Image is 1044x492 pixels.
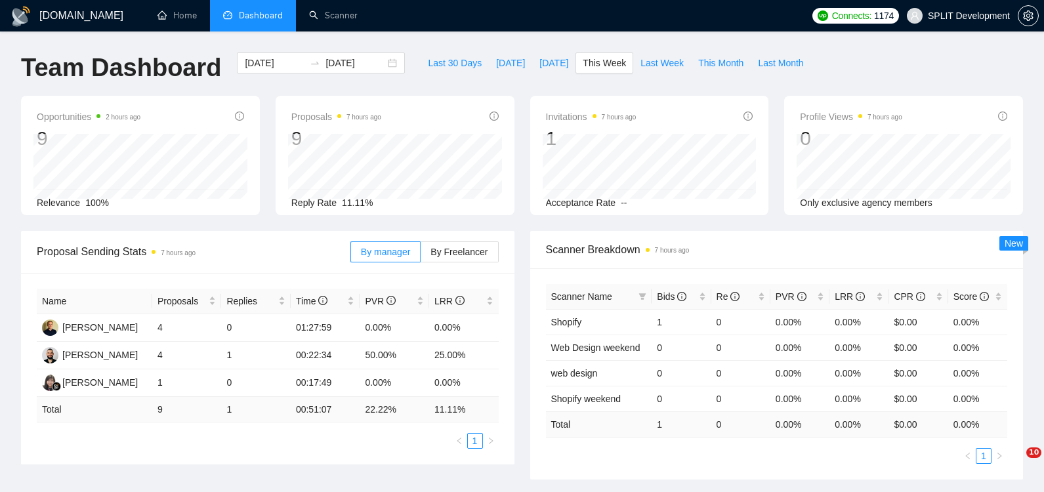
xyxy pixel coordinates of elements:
td: 1 [652,411,711,437]
span: info-circle [455,296,465,305]
img: gigradar-bm.png [52,382,61,391]
span: -- [621,197,627,208]
time: 7 hours ago [655,247,690,254]
li: 1 [467,433,483,449]
span: info-circle [318,296,327,305]
td: 4 [152,314,222,342]
span: setting [1018,10,1038,21]
td: 0.00% [770,309,829,335]
span: Last 30 Days [428,56,482,70]
a: Shopify weekend [551,394,621,404]
td: 0 [711,386,770,411]
td: 0.00% [948,309,1007,335]
span: CPR [894,291,925,302]
td: 0 [711,411,770,437]
button: Last Month [751,52,810,73]
span: Score [953,291,989,302]
span: Time [296,296,327,306]
td: 0.00% [360,369,429,397]
span: Re [717,291,740,302]
td: 22.22 % [360,397,429,422]
img: VN [42,375,58,391]
td: 0.00% [948,335,1007,360]
div: [PERSON_NAME] [62,320,138,335]
span: left [455,437,463,445]
button: left [451,433,467,449]
span: Profile Views [800,109,902,125]
span: Scanner Breakdown [546,241,1008,258]
span: info-circle [797,292,806,301]
td: 0 [652,386,711,411]
button: [DATE] [532,52,575,73]
li: Next Page [483,433,499,449]
td: 0 [221,369,291,397]
button: Last 30 Days [421,52,489,73]
span: to [310,58,320,68]
td: 0.00% [829,386,888,411]
div: 0 [800,126,902,151]
td: $ 0.00 [888,411,948,437]
time: 7 hours ago [161,249,196,256]
td: Total [37,397,152,422]
td: 00:51:07 [291,397,360,422]
td: 0.00 % [948,411,1007,437]
button: Last Week [633,52,691,73]
td: 25.00% [429,342,499,369]
td: 0.00% [948,360,1007,386]
span: info-circle [998,112,1007,121]
span: dashboard [223,10,232,20]
td: 0.00% [770,335,829,360]
span: Invitations [546,109,637,125]
td: 0 [711,335,770,360]
span: Reply Rate [291,197,337,208]
span: filter [638,293,646,300]
time: 7 hours ago [602,113,637,121]
img: BC [42,347,58,363]
td: 11.11 % [429,397,499,422]
img: logo [10,6,31,27]
a: Shopify [551,317,582,327]
time: 2 hours ago [106,113,140,121]
span: 1174 [874,9,894,23]
button: [DATE] [489,52,532,73]
time: 7 hours ago [346,113,381,121]
span: Relevance [37,197,80,208]
span: Last Month [758,56,803,70]
img: AH [42,319,58,336]
button: setting [1018,5,1039,26]
td: 0 [652,335,711,360]
li: Previous Page [451,433,467,449]
span: Last Week [640,56,684,70]
span: user [910,11,919,20]
li: Previous Page [960,448,976,464]
div: 9 [291,126,381,151]
td: 0 [711,360,770,386]
span: This Week [583,56,626,70]
a: 1 [976,449,991,463]
div: 1 [546,126,637,151]
button: left [960,448,976,464]
input: End date [325,56,385,70]
span: right [487,437,495,445]
td: 0.00 % [829,411,888,437]
span: info-circle [677,292,686,301]
span: Dashboard [239,10,283,21]
td: 1 [652,309,711,335]
li: 1 [976,448,992,464]
span: PVR [365,296,396,306]
h1: Team Dashboard [21,52,221,83]
span: By Freelancer [430,247,488,257]
span: Proposal Sending Stats [37,243,350,260]
span: Opportunities [37,109,140,125]
span: Connects: [832,9,871,23]
span: [DATE] [496,56,525,70]
span: By manager [361,247,410,257]
span: 11.11% [342,197,373,208]
td: 0.00% [770,386,829,411]
span: info-circle [730,292,740,301]
span: LRR [434,296,465,306]
td: $0.00 [888,335,948,360]
a: web design [551,368,598,379]
span: info-circle [916,292,925,301]
input: Start date [245,56,304,70]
